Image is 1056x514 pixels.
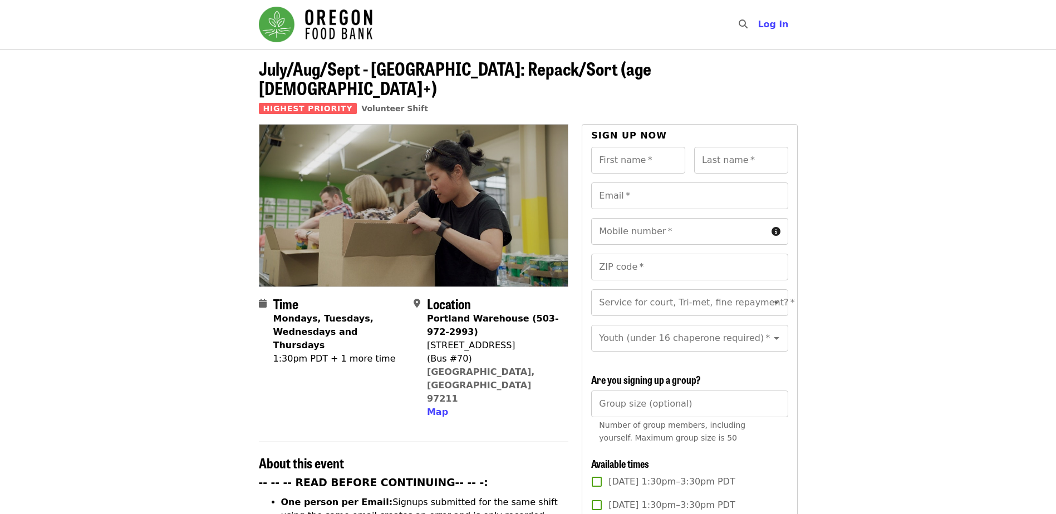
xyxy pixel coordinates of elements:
strong: Portland Warehouse (503-972-2993) [427,313,559,337]
i: search icon [739,19,748,29]
span: Are you signing up a group? [591,372,701,387]
a: Volunteer Shift [361,104,428,113]
div: 1:30pm PDT + 1 more time [273,352,405,365]
button: Log in [749,13,797,36]
input: Search [754,11,763,38]
span: Available times [591,456,649,471]
span: Highest Priority [259,103,357,114]
span: Log in [758,19,788,29]
span: Location [427,294,471,313]
img: July/Aug/Sept - Portland: Repack/Sort (age 8+) organized by Oregon Food Bank [259,125,568,286]
i: map-marker-alt icon [414,298,420,309]
span: About this event [259,453,344,472]
span: Number of group members, including yourself. Maximum group size is 50 [599,421,745,442]
button: Open [769,295,784,310]
div: (Bus #70) [427,352,559,365]
img: Oregon Food Bank - Home [259,7,372,42]
input: Last name [694,147,788,174]
input: ZIP code [591,254,788,280]
i: circle-info icon [772,226,780,237]
input: Mobile number [591,218,767,245]
strong: -- -- -- READ BEFORE CONTINUING-- -- -: [259,477,488,488]
button: Map [427,406,448,419]
a: [GEOGRAPHIC_DATA], [GEOGRAPHIC_DATA] 97211 [427,367,535,404]
input: Email [591,182,788,209]
strong: Mondays, Tuesdays, Wednesdays and Thursdays [273,313,374,350]
span: Time [273,294,298,313]
i: calendar icon [259,298,267,309]
span: July/Aug/Sept - [GEOGRAPHIC_DATA]: Repack/Sort (age [DEMOGRAPHIC_DATA]+) [259,55,651,101]
button: Open [769,330,784,346]
span: Map [427,407,448,417]
input: [object Object] [591,391,788,417]
span: [DATE] 1:30pm–3:30pm PDT [608,475,735,488]
span: [DATE] 1:30pm–3:30pm PDT [608,498,735,512]
span: Sign up now [591,130,667,141]
div: [STREET_ADDRESS] [427,339,559,352]
input: First name [591,147,685,174]
strong: One person per Email: [281,497,393,507]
